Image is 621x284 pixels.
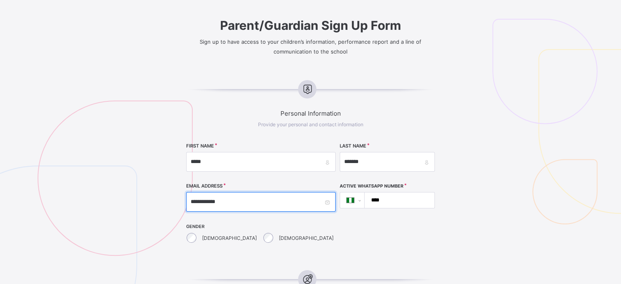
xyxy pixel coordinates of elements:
label: EMAIL ADDRESS [186,183,223,189]
span: Sign up to have access to your children’s information, performance report and a line of communica... [200,38,421,55]
span: Personal Information [155,110,466,117]
span: GENDER [186,224,336,229]
label: FIRST NAME [186,143,214,149]
label: Active WhatsApp Number [340,183,403,189]
span: Provide your personal and contact information [258,121,363,127]
label: LAST NAME [340,143,366,149]
span: Parent/Guardian Sign Up Form [155,18,466,33]
label: [DEMOGRAPHIC_DATA] [202,235,257,241]
label: [DEMOGRAPHIC_DATA] [279,235,334,241]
